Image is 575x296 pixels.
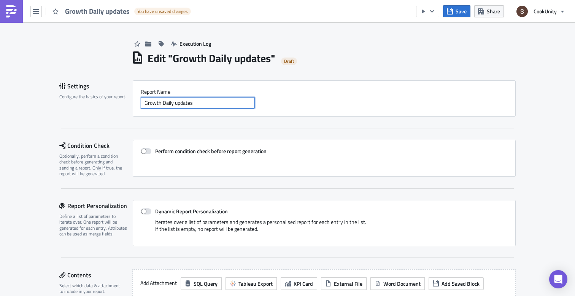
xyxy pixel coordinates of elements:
span: Draft [284,58,294,64]
div: Condition Check [59,140,133,151]
span: Word Document [383,280,421,288]
button: Word Document [370,277,425,290]
button: SQL Query [181,277,222,290]
span: Share [487,7,500,15]
div: Contents [59,269,124,281]
button: Share [474,5,504,17]
button: Execution Log [167,38,215,50]
button: CookUnity [512,3,569,20]
img: PushMetrics [5,5,17,18]
span: Growth Daily updates [65,6,130,16]
button: KPI Card [281,277,317,290]
div: Select which data & attachment to include in your report. [59,283,124,294]
div: Report Personalization [59,200,133,211]
button: Save [443,5,470,17]
span: You have unsaved changes [137,8,188,14]
strong: Perform condition check before report generation [155,147,267,155]
label: Add Attachment [140,277,177,289]
button: External File [321,277,367,290]
span: External File [334,280,362,288]
span: Execution Log [179,40,211,48]
span: Add Saved Block [442,280,480,288]
div: Define a list of parameters to iterate over. One report will be generated for each entry. Attribu... [59,213,128,237]
div: Settings [59,80,133,92]
span: CookUnity [534,7,557,15]
button: Add Saved Block [429,277,484,290]
div: Iterates over a list of parameters and generates a personalised report for each entry in the list... [141,219,508,238]
div: Open Intercom Messenger [549,270,567,288]
span: Save [456,7,467,15]
img: Avatar [516,5,529,18]
button: Tableau Export [226,277,277,290]
strong: Dynamic Report Personalization [155,207,228,215]
label: Report Nam﻿e [141,88,508,95]
div: Configure the basics of your report. [59,94,128,99]
span: KPI Card [294,280,313,288]
h1: Edit " Growth Daily updates " [148,51,275,65]
div: Optionally, perform a condition check before generating and sending a report. Only if true, the r... [59,153,128,177]
span: Tableau Export [238,280,273,288]
span: SQL Query [194,280,218,288]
